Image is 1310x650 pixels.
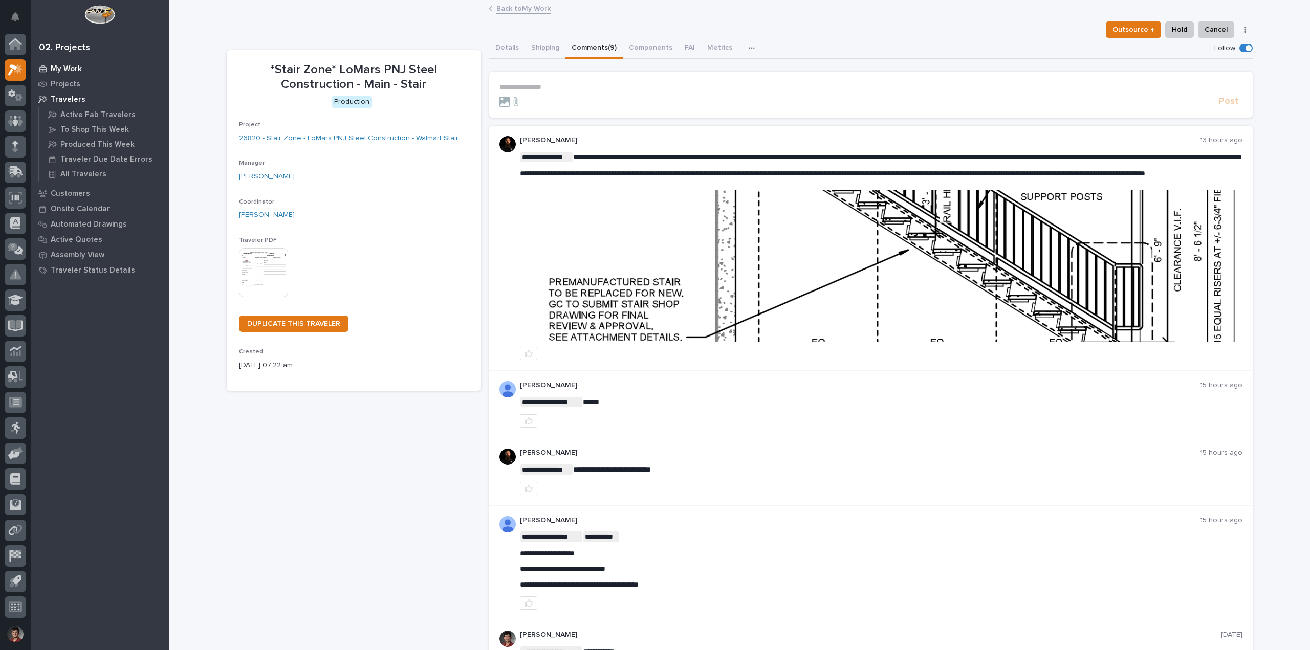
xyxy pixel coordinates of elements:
p: Active Fab Travelers [60,110,136,120]
a: [PERSON_NAME] [239,210,295,220]
span: Hold [1172,24,1187,36]
div: Notifications [13,12,26,29]
button: Cancel [1198,21,1234,38]
img: AOh14GhUnP333BqRmXh-vZ-TpYZQaFVsuOFmGre8SRZf2A=s96-c [499,516,516,532]
a: Back toMy Work [496,2,551,14]
a: All Travelers [39,167,169,181]
a: [PERSON_NAME] [239,171,295,182]
p: 15 hours ago [1200,516,1242,525]
button: like this post [520,482,537,495]
div: Production [332,96,372,108]
p: My Work [51,64,82,74]
p: Projects [51,80,80,89]
a: Traveler Status Details [31,262,169,278]
a: To Shop This Week [39,122,169,137]
p: [PERSON_NAME] [520,631,1221,639]
button: Post [1215,96,1242,107]
p: 15 hours ago [1200,449,1242,457]
button: users-avatar [5,623,26,645]
span: DUPLICATE THIS TRAVELER [247,320,340,327]
p: Traveler Status Details [51,266,135,275]
button: like this post [520,414,537,428]
a: Active Quotes [31,232,169,247]
img: AOh14GhUnP333BqRmXh-vZ-TpYZQaFVsuOFmGre8SRZf2A=s96-c [499,381,516,397]
a: Produced This Week [39,137,169,151]
p: [DATE] [1221,631,1242,639]
img: ROij9lOReuV7WqYxWfnW [499,631,516,647]
a: Active Fab Travelers [39,107,169,122]
img: Workspace Logo [84,5,115,24]
img: zmKUmRVDQjmBLfnAs97p [499,136,516,152]
div: 02. Projects [39,42,90,54]
button: Comments (9) [565,38,623,59]
span: Traveler PDF [239,237,277,243]
p: Customers [51,189,90,198]
a: Automated Drawings [31,216,169,232]
button: like this post [520,347,537,360]
button: Outsource ↑ [1106,21,1161,38]
span: Post [1219,96,1238,107]
button: Shipping [525,38,565,59]
span: Outsource ↑ [1112,24,1154,36]
p: [PERSON_NAME] [520,449,1200,457]
a: DUPLICATE THIS TRAVELER [239,316,348,332]
p: 15 hours ago [1200,381,1242,390]
a: Assembly View [31,247,169,262]
a: Traveler Due Date Errors [39,152,169,166]
p: [PERSON_NAME] [520,381,1200,390]
a: My Work [31,61,169,76]
button: FAI [679,38,701,59]
p: Automated Drawings [51,220,127,229]
span: Coordinator [239,199,274,205]
button: Notifications [5,6,26,28]
a: Travelers [31,92,169,107]
a: Customers [31,186,169,201]
img: zmKUmRVDQjmBLfnAs97p [499,449,516,465]
button: like this post [520,596,537,610]
p: Produced This Week [60,140,135,149]
p: Active Quotes [51,235,102,244]
button: Metrics [701,38,738,59]
p: All Travelers [60,170,106,179]
p: 13 hours ago [1200,136,1242,145]
p: Onsite Calendar [51,205,110,214]
button: Hold [1165,21,1194,38]
p: Travelers [51,95,85,104]
a: Projects [31,76,169,92]
span: Cancel [1205,24,1228,36]
p: [PERSON_NAME] [520,136,1200,145]
button: Details [489,38,525,59]
p: Assembly View [51,251,104,260]
p: To Shop This Week [60,125,129,135]
p: [PERSON_NAME] [520,516,1200,525]
span: Project [239,122,260,128]
a: Onsite Calendar [31,201,169,216]
button: Components [623,38,679,59]
p: Follow [1214,44,1235,53]
a: 26820 - Stair Zone - LoMars PNJ Steel Construction - Walmart Stair [239,133,458,144]
p: *Stair Zone* LoMars PNJ Steel Construction - Main - Stair [239,62,469,92]
p: [DATE] 07:22 am [239,360,469,371]
span: Manager [239,160,265,166]
p: Traveler Due Date Errors [60,155,152,164]
span: Created [239,349,263,355]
